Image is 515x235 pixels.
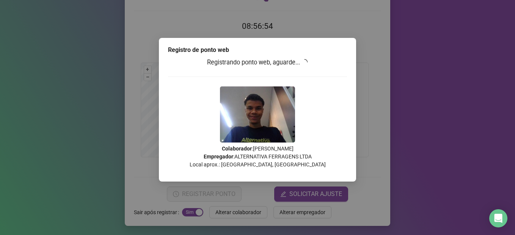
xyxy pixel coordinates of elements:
div: Open Intercom Messenger [489,209,507,227]
p: : [PERSON_NAME] : ALTERNATIVA FERRAGENS LTDA Local aprox.: [GEOGRAPHIC_DATA], [GEOGRAPHIC_DATA] [168,145,347,169]
strong: Empregador [204,154,233,160]
h3: Registrando ponto web, aguarde... [168,58,347,67]
strong: Colaborador [222,146,252,152]
img: 2Q== [220,86,295,143]
div: Registro de ponto web [168,45,347,55]
span: loading [301,59,308,65]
